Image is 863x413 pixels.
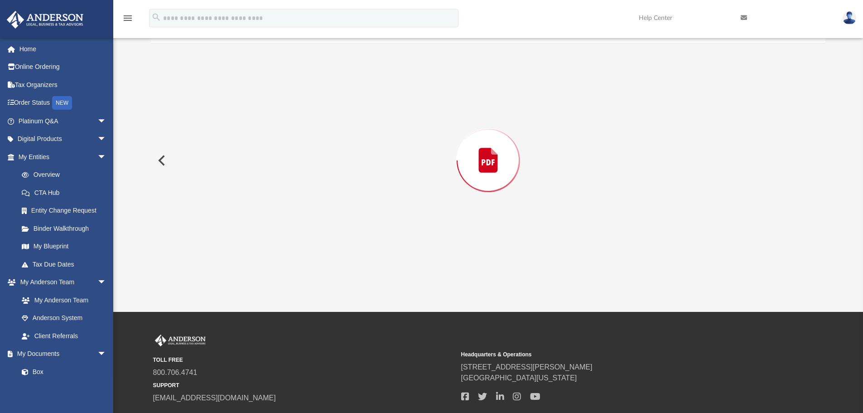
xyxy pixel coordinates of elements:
[6,130,120,148] a: Digital Productsarrow_drop_down
[97,112,116,131] span: arrow_drop_down
[13,309,116,327] a: Anderson System
[13,202,120,220] a: Entity Change Request
[153,369,198,376] a: 800.706.4741
[122,13,133,24] i: menu
[6,94,120,112] a: Order StatusNEW
[97,273,116,292] span: arrow_drop_down
[97,148,116,166] span: arrow_drop_down
[13,238,116,256] a: My Blueprint
[13,184,120,202] a: CTA Hub
[151,19,826,277] div: Preview
[13,363,111,381] a: Box
[153,394,276,402] a: [EMAIL_ADDRESS][DOMAIN_NAME]
[13,166,120,184] a: Overview
[4,11,86,29] img: Anderson Advisors Platinum Portal
[153,381,455,389] small: SUPPORT
[122,17,133,24] a: menu
[52,96,72,110] div: NEW
[151,148,171,173] button: Previous File
[6,345,116,363] a: My Documentsarrow_drop_down
[6,112,120,130] a: Platinum Q&Aarrow_drop_down
[13,327,116,345] a: Client Referrals
[6,273,116,292] a: My Anderson Teamarrow_drop_down
[153,356,455,364] small: TOLL FREE
[151,12,161,22] i: search
[6,58,120,76] a: Online Ordering
[13,291,111,309] a: My Anderson Team
[461,350,763,359] small: Headquarters & Operations
[6,148,120,166] a: My Entitiesarrow_drop_down
[461,363,593,371] a: [STREET_ADDRESS][PERSON_NAME]
[97,130,116,149] span: arrow_drop_down
[461,374,577,382] a: [GEOGRAPHIC_DATA][US_STATE]
[97,345,116,364] span: arrow_drop_down
[6,76,120,94] a: Tax Organizers
[13,255,120,273] a: Tax Due Dates
[13,381,116,399] a: Meeting Minutes
[6,40,120,58] a: Home
[13,219,120,238] a: Binder Walkthrough
[153,335,207,346] img: Anderson Advisors Platinum Portal
[843,11,856,24] img: User Pic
